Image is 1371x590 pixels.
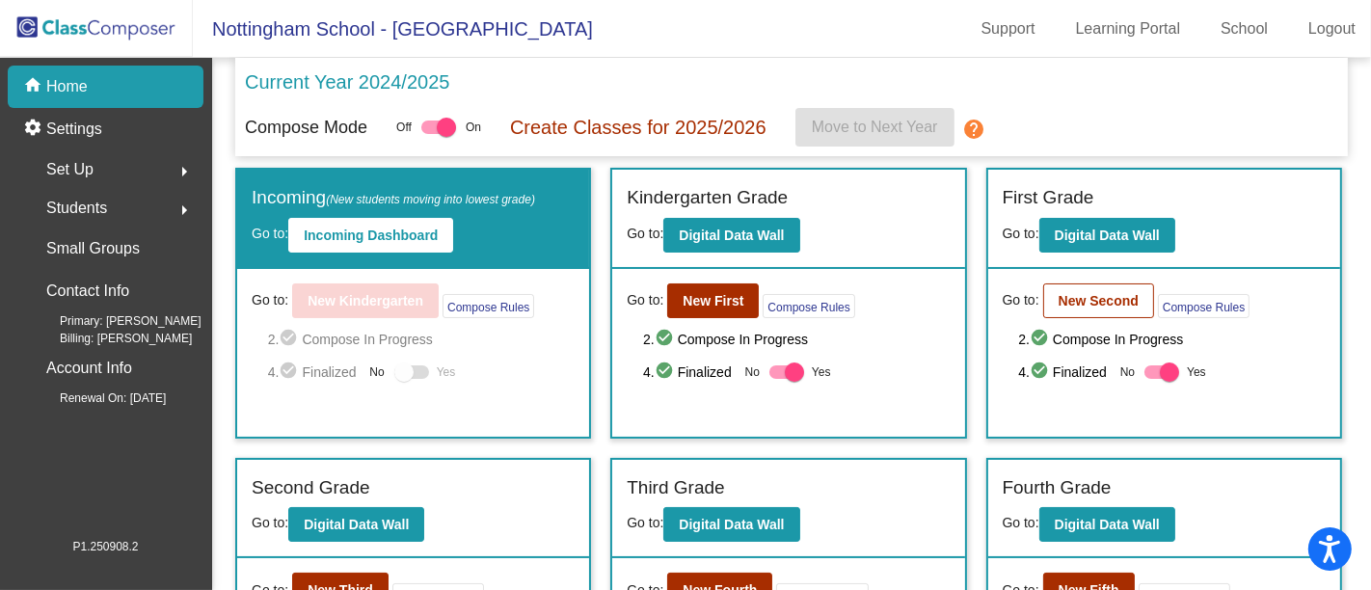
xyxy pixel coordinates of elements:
button: Incoming Dashboard [288,218,453,253]
span: Go to: [627,226,663,241]
label: First Grade [1003,184,1094,212]
button: Compose Rules [1158,294,1250,318]
mat-icon: home [23,75,46,98]
span: Go to: [627,515,663,530]
span: Students [46,195,107,222]
span: Nottingham School - [GEOGRAPHIC_DATA] [193,13,593,44]
p: Current Year 2024/2025 [245,67,449,96]
p: Home [46,75,88,98]
span: 2. Compose In Progress [1018,328,1326,351]
label: Kindergarten Grade [627,184,788,212]
mat-icon: settings [23,118,46,141]
span: Renewal On: [DATE] [29,389,166,407]
mat-icon: help [962,118,985,141]
mat-icon: check_circle [279,328,302,351]
p: Settings [46,118,102,141]
mat-icon: arrow_right [173,199,196,222]
button: Digital Data Wall [1039,507,1175,542]
b: Digital Data Wall [679,228,784,243]
button: Digital Data Wall [1039,218,1175,253]
span: Yes [812,361,831,384]
span: No [1120,363,1135,381]
span: Go to: [252,515,288,530]
span: Go to: [1003,515,1039,530]
label: Incoming [252,184,535,212]
span: No [369,363,384,381]
p: Create Classes for 2025/2026 [510,113,766,142]
a: Support [966,13,1051,44]
b: Incoming Dashboard [304,228,438,243]
span: Yes [437,361,456,384]
b: Digital Data Wall [679,517,784,532]
button: Compose Rules [443,294,534,318]
mat-icon: arrow_right [173,160,196,183]
span: Yes [1187,361,1206,384]
b: New Second [1059,293,1139,308]
mat-icon: check_circle [655,328,678,351]
button: Compose Rules [763,294,854,318]
label: Third Grade [627,474,724,502]
label: Fourth Grade [1003,474,1112,502]
span: Go to: [627,290,663,310]
label: Second Grade [252,474,370,502]
b: Digital Data Wall [304,517,409,532]
span: Off [396,119,412,136]
button: Digital Data Wall [663,218,799,253]
button: New Kindergarten [292,283,439,318]
span: Go to: [1003,290,1039,310]
a: Learning Portal [1061,13,1196,44]
button: Digital Data Wall [663,507,799,542]
span: 2. Compose In Progress [268,328,576,351]
mat-icon: check_circle [279,361,302,384]
a: Logout [1293,13,1371,44]
span: Go to: [252,226,288,241]
span: 4. Finalized [643,361,736,384]
span: 4. Finalized [268,361,361,384]
button: New First [667,283,759,318]
span: Primary: [PERSON_NAME] [29,312,202,330]
span: 4. Finalized [1018,361,1111,384]
button: Move to Next Year [795,108,954,147]
span: (New students moving into lowest grade) [326,193,535,206]
b: Digital Data Wall [1055,228,1160,243]
p: Compose Mode [245,115,367,141]
a: School [1205,13,1283,44]
b: Digital Data Wall [1055,517,1160,532]
span: Go to: [252,290,288,310]
span: 2. Compose In Progress [643,328,951,351]
mat-icon: check_circle [1030,328,1053,351]
b: New First [683,293,743,308]
b: New Kindergarten [308,293,423,308]
p: Small Groups [46,235,140,262]
p: Contact Info [46,278,129,305]
p: Account Info [46,355,132,382]
button: Digital Data Wall [288,507,424,542]
span: Move to Next Year [812,119,938,135]
mat-icon: check_circle [655,361,678,384]
span: Go to: [1003,226,1039,241]
span: Billing: [PERSON_NAME] [29,330,192,347]
span: Set Up [46,156,94,183]
mat-icon: check_circle [1030,361,1053,384]
span: No [745,363,760,381]
button: New Second [1043,283,1154,318]
span: On [466,119,481,136]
